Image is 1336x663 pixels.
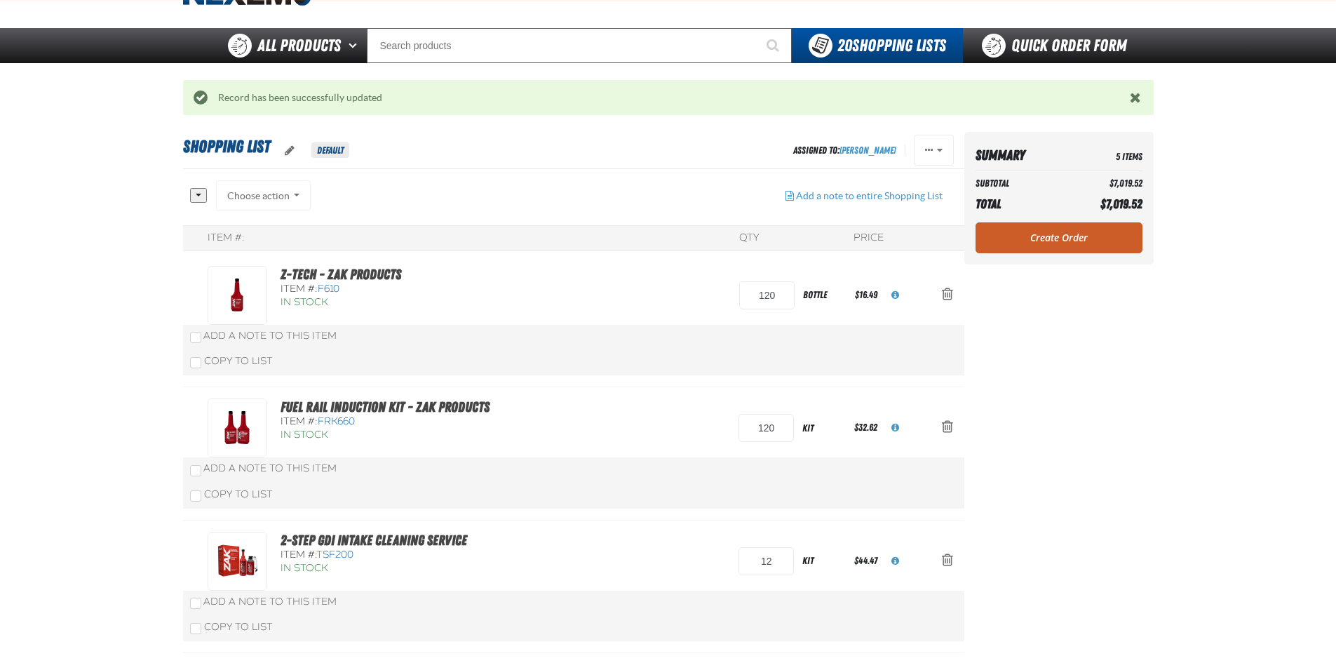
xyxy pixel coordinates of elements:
div: bottle [795,279,852,311]
div: QTY [739,232,759,245]
div: In Stock [281,429,545,442]
div: In Stock [281,296,545,309]
span: Default [311,142,349,158]
label: Copy To List [190,621,273,633]
button: Action Remove Fuel Rail Induction Kit - ZAK Products from Shopping List [931,413,964,443]
input: Add a Note to This Item [190,598,201,609]
span: Shopping List [183,137,270,156]
input: Copy To List [190,357,201,368]
span: Add a Note to This Item [203,462,337,474]
div: Price [853,232,884,245]
div: Record has been successfully updated [208,91,1130,105]
div: kit [794,413,851,444]
span: Add a Note to This Item [203,330,337,342]
button: You have 20 Shopping Lists. Open to view details [792,28,963,63]
label: Copy To List [190,488,273,500]
div: Item #: [208,232,245,245]
div: In Stock [281,562,545,575]
th: Total [976,193,1066,215]
button: Action Remove 2-Step GDI Intake Cleaning Service from Shopping List [931,546,964,577]
span: $44.47 [854,555,877,566]
td: 5 Items [1065,143,1142,168]
div: Item #: [281,415,545,429]
button: View All Prices for F610 [880,280,910,311]
a: Create Order [976,222,1142,253]
button: Close the Notification [1126,87,1147,108]
strong: 20 [837,36,852,55]
span: Add a Note to This Item [203,596,337,608]
input: Product Quantity [739,281,795,309]
div: kit [794,545,851,577]
input: Copy To List [190,490,201,502]
button: Add a note to entire Shopping List [774,180,954,211]
input: Product Quantity [738,547,794,575]
span: $32.62 [854,422,877,433]
button: Open All Products pages [344,28,367,63]
label: Copy To List [190,355,273,367]
span: All Products [257,33,341,58]
button: View All Prices for TSF200 [880,546,910,577]
span: Shopping Lists [837,36,946,55]
input: Add a Note to This Item [190,465,201,476]
button: Start Searching [757,28,792,63]
a: Quick Order Form [963,28,1153,63]
button: oro.shoppinglist.label.edit.tooltip [274,135,306,166]
span: TSF200 [316,549,353,561]
span: FRK660 [318,415,355,427]
button: Actions of Shopping List [914,135,954,166]
td: $7,019.52 [1065,174,1142,193]
a: 2-Step GDI Intake Cleaning Service [281,532,467,549]
button: View All Prices for FRK660 [880,413,910,443]
div: Item #: [281,549,545,562]
input: Product Quantity [738,414,794,442]
input: Copy To List [190,623,201,634]
th: Summary [976,143,1066,168]
input: Search [367,28,792,63]
span: $7,019.52 [1100,196,1142,211]
a: [PERSON_NAME] [839,145,896,156]
a: Fuel Rail Induction Kit - ZAK Products [281,399,490,415]
span: $16.49 [855,289,877,300]
div: Item #: [281,283,545,296]
button: Action Remove Z-Tech - ZAK Products from Shopping List [931,280,964,311]
input: Add a Note to This Item [190,332,201,343]
div: Assigned To: [793,141,896,160]
th: Subtotal [976,174,1066,193]
a: Z-Tech - ZAK Products [281,266,401,283]
span: F610 [318,283,339,295]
